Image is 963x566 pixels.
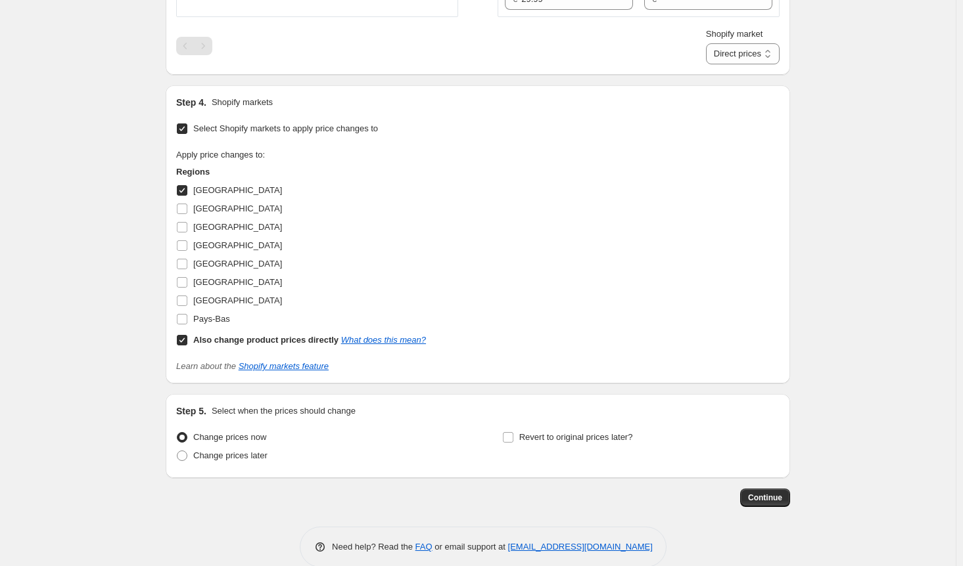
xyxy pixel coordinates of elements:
button: Continue [740,489,790,507]
span: Shopify market [706,29,763,39]
span: [GEOGRAPHIC_DATA] [193,222,282,232]
span: Change prices later [193,450,268,460]
span: [GEOGRAPHIC_DATA] [193,204,282,213]
span: [GEOGRAPHIC_DATA] [193,259,282,269]
span: [GEOGRAPHIC_DATA] [193,240,282,250]
span: Need help? Read the [332,542,415,552]
span: Pays-Bas [193,314,230,324]
span: Revert to original prices later? [519,432,633,442]
span: or email support at [433,542,508,552]
span: Change prices now [193,432,266,442]
a: What does this mean? [341,335,426,345]
a: Shopify markets feature [239,361,329,371]
h2: Step 4. [176,96,206,109]
p: Select when the prices should change [212,404,356,418]
nav: Pagination [176,37,212,55]
a: [EMAIL_ADDRESS][DOMAIN_NAME] [508,542,653,552]
b: Also change product prices directly [193,335,339,345]
a: FAQ [415,542,433,552]
i: Learn about the [176,361,329,371]
span: [GEOGRAPHIC_DATA] [193,185,282,195]
span: Select Shopify markets to apply price changes to [193,123,378,133]
p: Shopify markets [212,96,273,109]
span: Apply price changes to: [176,150,265,160]
span: [GEOGRAPHIC_DATA] [193,295,282,305]
h3: Regions [176,165,426,179]
span: Continue [748,492,782,503]
span: [GEOGRAPHIC_DATA] [193,277,282,287]
h2: Step 5. [176,404,206,418]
